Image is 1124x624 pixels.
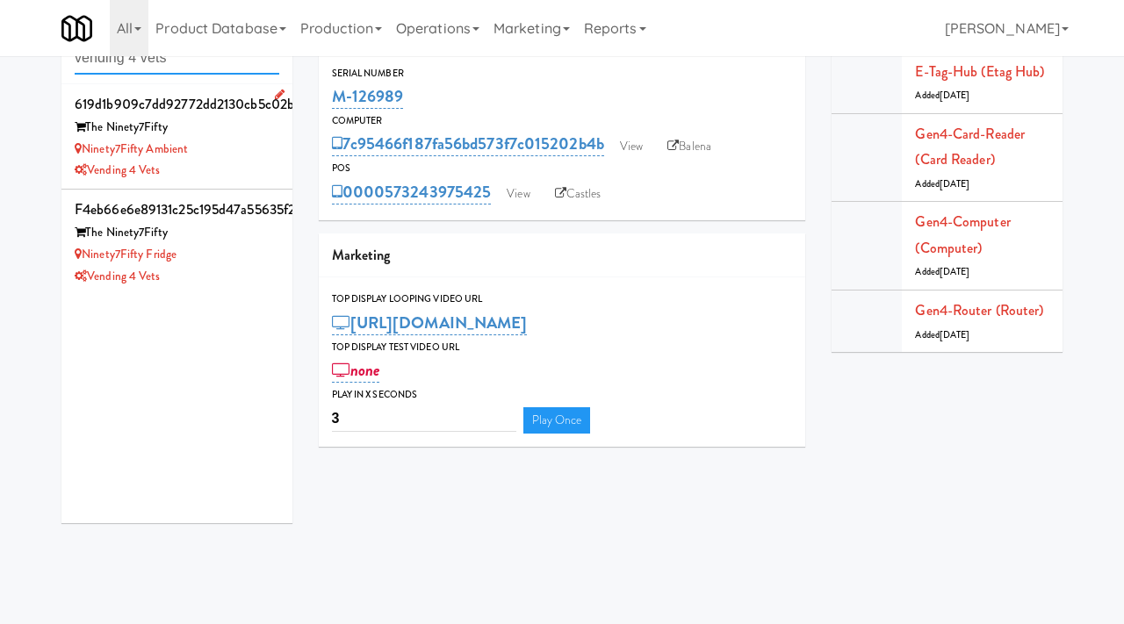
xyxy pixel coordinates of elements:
[332,386,793,404] div: Play in X seconds
[546,181,610,207] a: Castles
[61,13,92,44] img: Micromart
[332,180,492,204] a: 0000573243975425
[940,89,970,102] span: [DATE]
[611,133,652,160] a: View
[75,197,279,223] div: f4eb66e6e89131c25c195d47a55635f2
[498,181,538,207] a: View
[75,161,161,178] a: Vending 4 Vets
[915,124,1025,170] a: Gen4-card-reader (Card Reader)
[75,246,177,262] a: Ninety7Fifty Fridge
[332,339,793,356] div: Top Display Test Video Url
[332,358,380,383] a: none
[332,112,793,130] div: Computer
[61,84,292,190] li: 619d1b909c7dd92772dd2130cb5c02b5The Ninety7Fifty Ninety7Fifty AmbientVending 4 Vets
[940,265,970,278] span: [DATE]
[915,265,969,278] span: Added
[75,222,279,244] div: The Ninety7Fifty
[915,300,1043,320] a: Gen4-router (Router)
[659,133,720,160] a: Balena
[75,268,161,284] a: Vending 4 Vets
[915,177,969,190] span: Added
[940,177,970,190] span: [DATE]
[75,117,279,139] div: The Ninety7Fifty
[523,407,591,434] a: Play Once
[332,311,528,335] a: [URL][DOMAIN_NAME]
[332,65,793,82] div: Serial Number
[332,132,604,156] a: 7c95466f187fa56bd573f7c015202b4b
[915,61,1044,82] a: E-tag-hub (Etag Hub)
[332,160,793,177] div: POS
[332,290,793,308] div: Top Display Looping Video Url
[75,91,279,118] div: 619d1b909c7dd92772dd2130cb5c02b5
[332,84,404,109] a: M-126989
[61,190,292,294] li: f4eb66e6e89131c25c195d47a55635f2The Ninety7Fifty Ninety7Fifty FridgeVending 4 Vets
[75,42,279,75] input: Search cabinets
[915,328,969,341] span: Added
[75,140,188,157] a: Ninety7Fifty Ambient
[915,212,1010,258] a: Gen4-computer (Computer)
[332,245,391,265] span: Marketing
[915,89,969,102] span: Added
[940,328,970,341] span: [DATE]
